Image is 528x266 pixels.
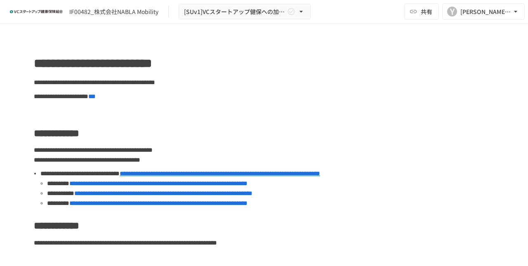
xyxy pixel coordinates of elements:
div: [PERSON_NAME][EMAIL_ADDRESS][DOMAIN_NAME] [460,7,511,17]
img: ZDfHsVrhrXUoWEWGWYf8C4Fv4dEjYTEDCNvmL73B7ox [10,5,63,18]
button: Y[PERSON_NAME][EMAIL_ADDRESS][DOMAIN_NAME] [442,3,525,20]
span: [SUv1]VCスタートアップ健保への加入申請手続き [184,7,285,17]
span: 共有 [421,7,432,16]
div: IF00482_株式会社NABLA Mobility [69,7,158,16]
div: Y [447,7,457,16]
button: 共有 [404,3,439,20]
button: [SUv1]VCスタートアップ健保への加入申請手続き [179,4,311,20]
